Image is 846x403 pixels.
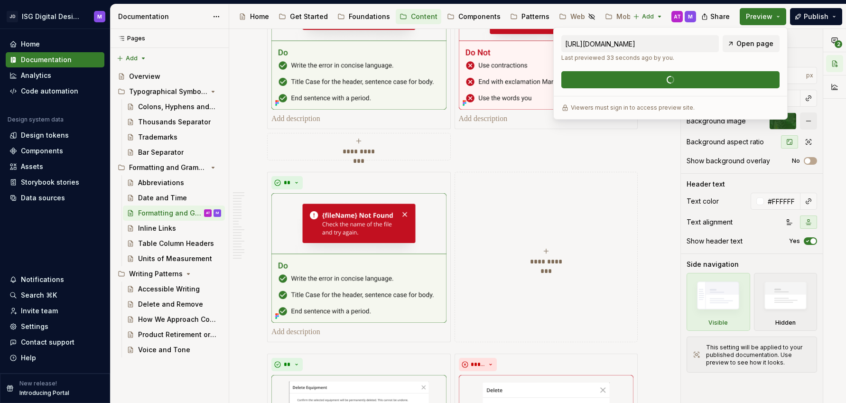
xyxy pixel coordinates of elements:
div: Formatting and Grammar [114,160,225,175]
div: Overview [129,72,160,81]
div: Side navigation [687,260,739,269]
div: Contact support [21,337,74,347]
a: Voice and Tone [123,342,225,357]
div: M [97,13,102,20]
div: AT [674,13,681,20]
p: Last previewed 33 seconds ago by you. [561,54,719,62]
a: Settings [6,319,104,334]
div: M [688,13,693,20]
a: Code automation [6,84,104,99]
input: Auto [764,193,800,210]
div: This setting will be applied to your published documentation. Use preview to see how it looks. [706,344,811,366]
a: Overview [114,69,225,84]
span: Publish [804,12,828,21]
div: Invite team [21,306,58,316]
a: Bar Separator [123,145,225,160]
a: Home [235,9,273,24]
a: Documentation [6,52,104,67]
label: No [792,157,800,165]
a: Design tokens [6,128,104,143]
div: JD [7,11,18,22]
a: Open page [723,35,780,52]
a: Trademarks [123,130,225,145]
button: Search ⌘K [6,288,104,303]
div: Text color [687,197,719,206]
a: Abbreviations [123,175,225,190]
div: Pages [114,35,145,42]
span: 2 [835,40,842,48]
div: Notifications [21,275,64,284]
div: Code automation [21,86,78,96]
a: Delete and Remove [123,297,225,312]
div: Voice and Tone [138,345,190,355]
a: Mobile [601,9,653,24]
span: Share [710,12,730,21]
div: Text alignment [687,217,733,227]
a: Table Column Headers [123,236,225,251]
div: Components [458,12,501,21]
a: Colons, Hyphens and Dashes [123,99,225,114]
div: Bar Separator [138,148,184,157]
div: Background image [687,116,746,126]
a: Foundations [334,9,394,24]
a: Product Retirement or Transition [123,327,225,342]
div: Data sources [21,193,65,203]
div: Colons, Hyphens and Dashes [138,102,216,112]
div: Typographical Symbols and Punctuation [114,84,225,99]
a: Inline Links [123,221,225,236]
div: Hidden [754,273,818,331]
div: Delete and Remove [138,300,203,309]
div: M [216,208,219,218]
div: Typographical Symbols and Punctuation [129,87,207,96]
div: AT [206,208,210,218]
div: Design tokens [21,131,69,140]
div: Assets [21,162,43,171]
a: Analytics [6,68,104,83]
div: Patterns [521,12,549,21]
div: Formatting and Grammar [138,208,202,218]
span: Open page [736,39,773,48]
a: Assets [6,159,104,174]
div: Documentation [21,55,72,65]
div: Page tree [114,69,225,357]
div: Search ⌘K [21,291,57,300]
a: Thousands Separator [123,114,225,130]
a: Home [6,37,104,52]
div: Accessible Writing [138,284,200,294]
span: Add [642,13,654,20]
a: Units of Measurement [123,251,225,266]
div: Mobile [616,12,639,21]
div: Documentation [118,12,208,21]
div: Home [250,12,269,21]
div: Storybook stories [21,178,79,187]
span: Add [126,55,138,62]
button: Share [697,8,736,25]
button: Add [114,52,149,65]
label: Yes [789,237,800,245]
a: Data sources [6,190,104,206]
p: New release! [19,380,57,387]
div: Product Retirement or Transition [138,330,216,339]
a: Patterns [506,9,553,24]
div: Get Started [290,12,328,21]
button: Contact support [6,335,104,350]
div: Home [21,39,40,49]
div: Visible [687,273,750,331]
div: Hidden [775,319,796,327]
a: Accessible Writing [123,281,225,297]
a: Components [6,143,104,159]
a: Content [396,9,441,24]
div: Header text [687,179,725,189]
div: Design system data [8,116,64,123]
a: How We Approach Content [123,312,225,327]
div: Components [21,146,63,156]
div: Analytics [21,71,51,80]
div: Writing Patterns [129,269,183,279]
a: Storybook stories [6,175,104,190]
div: How We Approach Content [138,315,216,324]
img: efda1d08-8737-40ab-b71f-26e2630e2a62.png [271,193,446,323]
div: Table Column Headers [138,239,214,248]
a: Formatting and GrammarATM [123,206,225,221]
div: Show background overlay [687,156,770,166]
div: Content [411,12,437,21]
